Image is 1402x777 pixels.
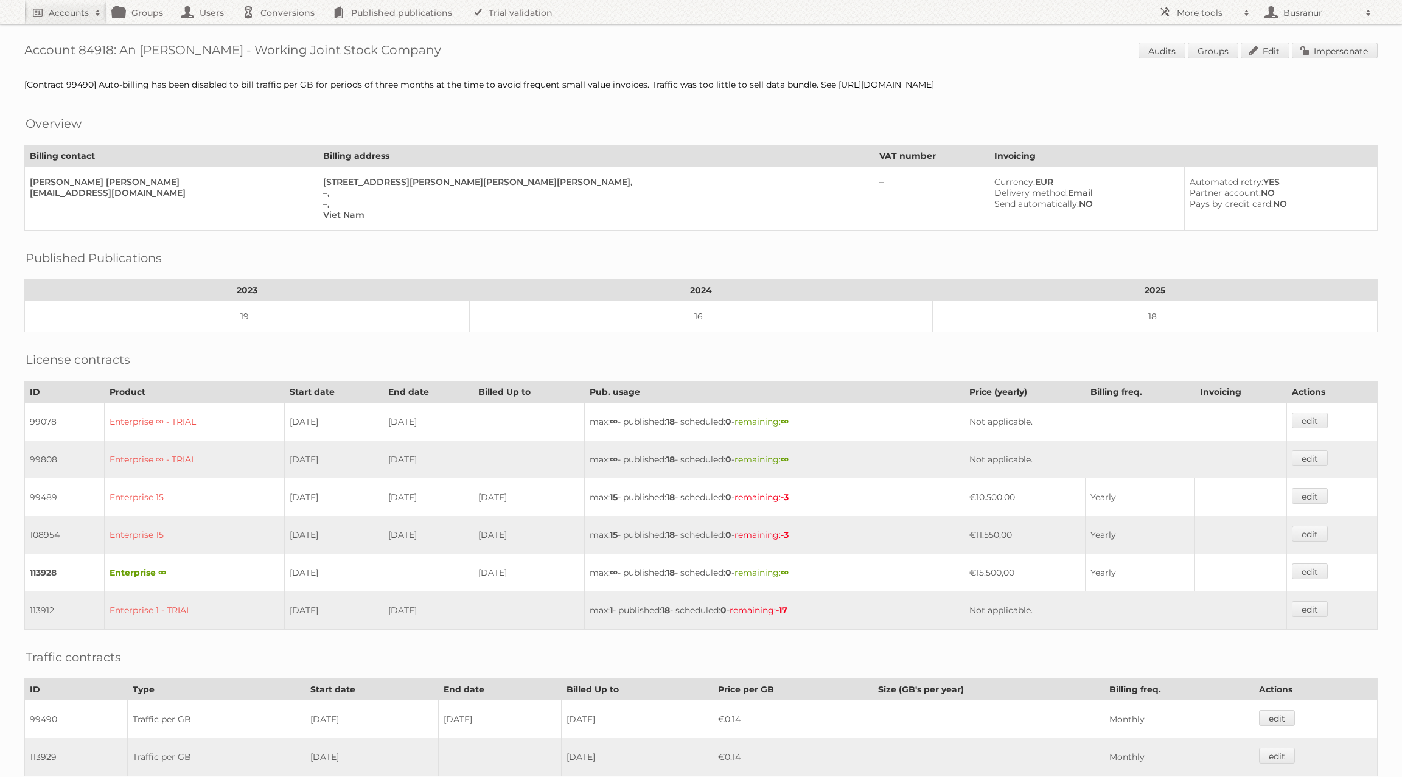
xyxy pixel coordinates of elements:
strong: 18 [666,416,675,427]
a: Audits [1139,43,1185,58]
th: Billing freq. [1085,382,1195,403]
span: remaining: [734,567,789,578]
td: Enterprise 15 [105,478,285,516]
strong: 18 [666,529,675,540]
td: [DATE] [305,738,438,776]
div: –, [323,198,864,209]
th: VAT number [874,145,989,167]
div: NO [1190,198,1367,209]
span: Currency: [994,176,1035,187]
td: 16 [470,301,932,332]
div: [STREET_ADDRESS][PERSON_NAME][PERSON_NAME][PERSON_NAME], [323,176,864,187]
td: [DATE] [383,591,473,630]
td: Enterprise ∞ [105,554,285,591]
strong: 0 [725,416,731,427]
td: Monthly [1104,738,1254,776]
h2: Traffic contracts [26,648,121,666]
strong: ∞ [610,416,618,427]
strong: -17 [776,605,787,616]
h1: Account 84918: An [PERSON_NAME] - Working Joint Stock Company [24,43,1378,61]
a: edit [1292,563,1328,579]
h2: Accounts [49,7,89,19]
a: edit [1292,450,1328,466]
h2: Busranur [1280,7,1359,19]
a: edit [1292,488,1328,504]
td: [DATE] [383,403,473,441]
td: – [874,167,989,231]
span: remaining: [734,416,789,427]
td: €11.550,00 [964,516,1086,554]
th: End date [438,679,562,700]
span: Pays by credit card: [1190,198,1273,209]
div: NO [1190,187,1367,198]
td: [DATE] [473,516,585,554]
span: remaining: [734,454,789,465]
strong: 0 [725,567,731,578]
strong: ∞ [781,454,789,465]
th: Invoicing [1195,382,1287,403]
strong: 1 [610,605,613,616]
th: Size (GB's per year) [873,679,1104,700]
td: 113912 [25,591,105,630]
th: Billed Up to [562,679,713,700]
strong: ∞ [781,567,789,578]
span: Send automatically: [994,198,1079,209]
th: Billed Up to [473,382,585,403]
td: €0,14 [713,738,873,776]
th: Start date [305,679,438,700]
td: [DATE] [473,554,585,591]
a: Impersonate [1292,43,1378,58]
div: EUR [994,176,1174,187]
a: Edit [1241,43,1289,58]
th: Actions [1254,679,1378,700]
div: [PERSON_NAME] [PERSON_NAME] [30,176,308,187]
strong: ∞ [610,567,618,578]
div: Viet Nam [323,209,864,220]
td: [DATE] [285,441,383,478]
a: edit [1259,710,1295,726]
td: Enterprise 1 - TRIAL [105,591,285,630]
span: remaining: [734,529,789,540]
td: €0,14 [713,700,873,739]
td: Yearly [1085,478,1195,516]
td: Enterprise 15 [105,516,285,554]
strong: 18 [666,492,675,503]
th: Actions [1287,382,1378,403]
div: [Contract 99490] Auto-billing has been disabled to bill traffic per GB for periods of three month... [24,79,1378,90]
a: edit [1292,526,1328,542]
strong: 15 [610,529,618,540]
th: Product [105,382,285,403]
td: max: - published: - scheduled: - [585,403,964,441]
div: YES [1190,176,1367,187]
th: Invoicing [989,145,1377,167]
th: 2025 [932,280,1377,301]
strong: 18 [666,454,675,465]
span: Partner account: [1190,187,1261,198]
td: Yearly [1085,516,1195,554]
th: End date [383,382,473,403]
h2: More tools [1177,7,1238,19]
a: Groups [1188,43,1238,58]
td: 113929 [25,738,128,776]
td: Monthly [1104,700,1254,739]
td: [DATE] [305,700,438,739]
th: ID [25,679,128,700]
span: Automated retry: [1190,176,1263,187]
div: –, [323,187,864,198]
td: 18 [932,301,1377,332]
td: max: - published: - scheduled: - [585,478,964,516]
td: 113928 [25,554,105,591]
td: 99490 [25,700,128,739]
td: max: - published: - scheduled: - [585,516,964,554]
td: 99808 [25,441,105,478]
td: [DATE] [473,478,585,516]
td: €10.500,00 [964,478,1086,516]
td: €15.500,00 [964,554,1086,591]
a: edit [1292,601,1328,617]
span: Delivery method: [994,187,1068,198]
th: Type [127,679,305,700]
strong: -3 [781,492,789,503]
th: Billing freq. [1104,679,1254,700]
td: [DATE] [383,478,473,516]
th: Price (yearly) [964,382,1086,403]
